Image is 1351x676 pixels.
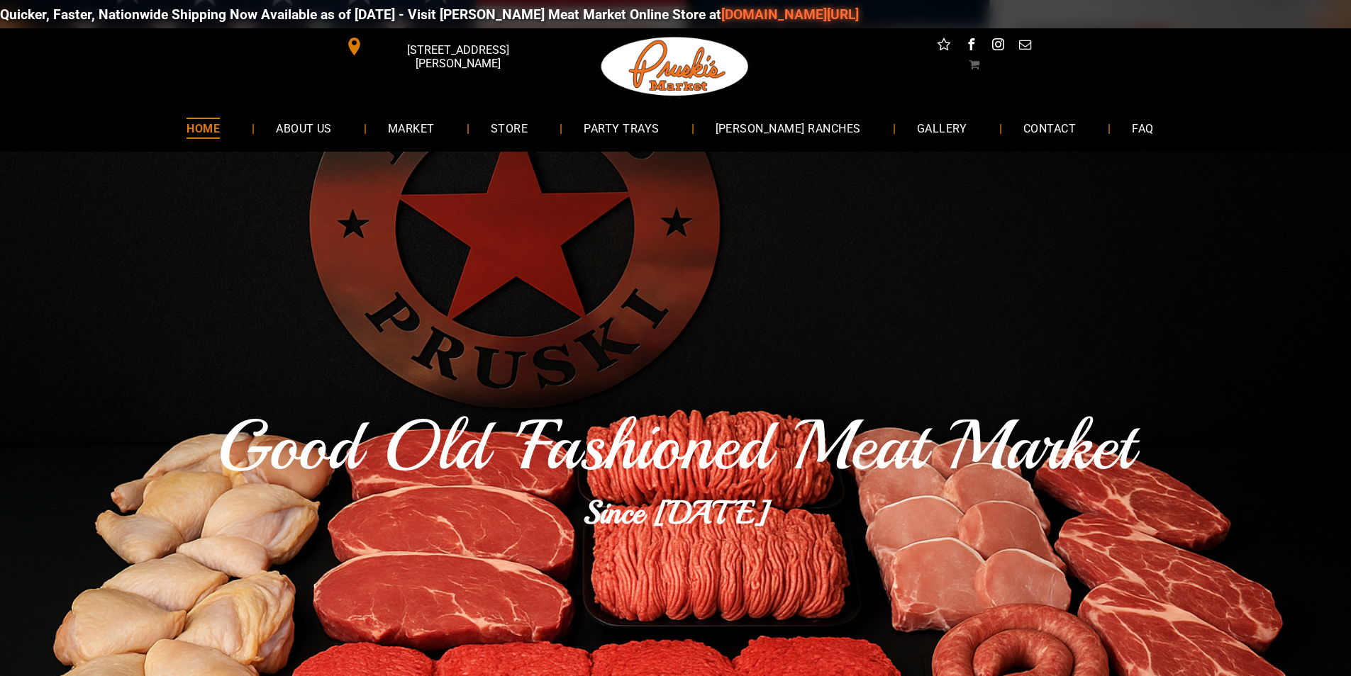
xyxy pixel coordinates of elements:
a: GALLERY [896,109,989,147]
a: HOME [165,109,241,147]
a: FAQ [1111,109,1174,147]
a: email [1016,35,1034,57]
b: Since [DATE] [583,492,769,533]
a: PARTY TRAYS [562,109,680,147]
a: Social network [935,35,953,57]
a: MARKET [367,109,456,147]
a: [PERSON_NAME] RANCHES [694,109,882,147]
a: CONTACT [1002,109,1097,147]
span: [STREET_ADDRESS][PERSON_NAME] [366,36,549,77]
a: facebook [962,35,980,57]
a: instagram [989,35,1007,57]
a: ABOUT US [255,109,353,147]
a: [STREET_ADDRESS][PERSON_NAME] [335,35,552,57]
span: Good Old 'Fashioned Meat Market [217,402,1134,490]
img: Pruski-s+Market+HQ+Logo2-259w.png [599,28,752,105]
a: STORE [469,109,549,147]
